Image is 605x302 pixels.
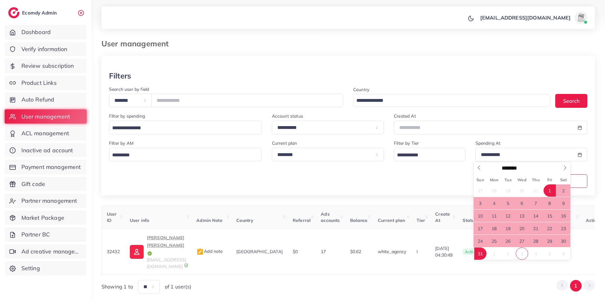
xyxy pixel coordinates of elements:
span: Dashboard [21,28,51,36]
label: Search user by field [109,86,149,92]
span: ACL management [21,129,69,137]
span: July 28, 2025 [488,184,500,197]
input: Year [523,165,542,171]
span: August 17, 2025 [474,222,487,235]
span: Ad creative management [21,247,82,256]
span: Status [463,218,476,223]
span: Partner BC [21,230,50,239]
img: avatar [575,11,587,24]
span: August 3, 2025 [474,197,487,209]
a: Review subscription [5,59,87,73]
span: Ads accounts [321,211,340,223]
span: August 7, 2025 [530,197,542,209]
a: Partner management [5,194,87,208]
span: [EMAIL_ADDRESS][DOMAIN_NAME] [147,257,186,269]
span: Verify information [21,45,67,53]
span: User ID [107,211,117,223]
span: September 4, 2025 [530,247,542,260]
h2: Ecomdy Admin [22,10,58,16]
span: Sat [556,178,570,182]
label: Filter by spending [109,113,145,119]
span: Wed [515,178,529,182]
ul: Pagination [556,280,595,292]
span: August 4, 2025 [488,197,500,209]
span: 17 [321,249,326,254]
span: Admin Note [196,218,222,223]
span: August 13, 2025 [516,210,528,222]
a: Verify information [5,42,87,56]
a: [PERSON_NAME] [PERSON_NAME][EMAIL_ADDRESS][DOMAIN_NAME] [130,234,186,270]
select: Month [501,165,522,172]
span: August 12, 2025 [502,210,514,222]
span: August 19, 2025 [502,222,514,235]
span: Market Package [21,214,64,222]
span: Review subscription [21,62,74,70]
img: ic-user-info.36bf1079.svg [130,245,144,259]
span: white_agency [378,249,406,254]
span: August 28, 2025 [530,235,542,247]
span: August 22, 2025 [544,222,556,235]
span: Setting [21,264,40,272]
a: Dashboard [5,25,87,39]
span: August 10, 2025 [474,210,487,222]
input: Search for option [110,123,254,133]
a: Partner BC [5,227,87,242]
img: icon-tick.de4e08dc.svg [147,251,153,256]
span: $0 [293,249,298,254]
span: August 9, 2025 [557,197,570,209]
span: September 3, 2025 [516,247,528,260]
span: August 29, 2025 [544,235,556,247]
a: Auto Refund [5,92,87,107]
span: 32432 [107,249,120,254]
span: Tier [417,218,425,223]
span: User info [130,218,149,223]
span: August 30, 2025 [557,235,570,247]
span: Referral [293,218,311,223]
span: August 8, 2025 [544,197,556,209]
span: Add note [196,248,223,254]
span: [GEOGRAPHIC_DATA] [236,249,283,254]
span: September 1, 2025 [488,247,500,260]
label: Filter by Tier [394,140,419,146]
span: August 20, 2025 [516,222,528,235]
span: August 21, 2025 [530,222,542,235]
span: Product Links [21,79,57,87]
div: Search for option [394,148,465,161]
span: active [463,248,479,255]
span: Current plan [378,218,405,223]
span: September 6, 2025 [557,247,570,260]
a: Payment management [5,160,87,174]
span: Gift code [21,180,45,188]
div: Search for option [109,121,262,134]
span: I [417,249,418,254]
a: logoEcomdy Admin [8,7,58,18]
input: Search for option [395,150,457,160]
a: Gift code [5,177,87,191]
span: July 31, 2025 [530,184,542,197]
span: Create At [435,211,450,223]
span: August 1, 2025 [544,184,556,197]
span: Inactive ad account [21,146,73,154]
a: Inactive ad account [5,143,87,158]
div: Search for option [353,94,550,107]
span: Balance [350,218,368,223]
span: July 29, 2025 [502,184,514,197]
span: [DATE] 04:30:49 [435,245,452,258]
a: [EMAIL_ADDRESS][DOMAIN_NAME]avatar [477,11,590,24]
span: Thu [529,178,543,182]
span: August 27, 2025 [516,235,528,247]
span: August 18, 2025 [488,222,500,235]
a: ACL management [5,126,87,141]
input: Search for option [110,150,254,160]
span: August 16, 2025 [557,210,570,222]
button: Go to page 1 [570,280,582,292]
span: User management [21,113,70,121]
p: [PERSON_NAME] [PERSON_NAME] [147,234,186,257]
span: Showing 1 to [101,283,133,290]
a: Market Package [5,211,87,225]
span: Auto Refund [21,96,55,104]
span: Sun [474,178,487,182]
img: logo [8,7,20,18]
label: Created At [394,113,416,119]
span: August 5, 2025 [502,197,514,209]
